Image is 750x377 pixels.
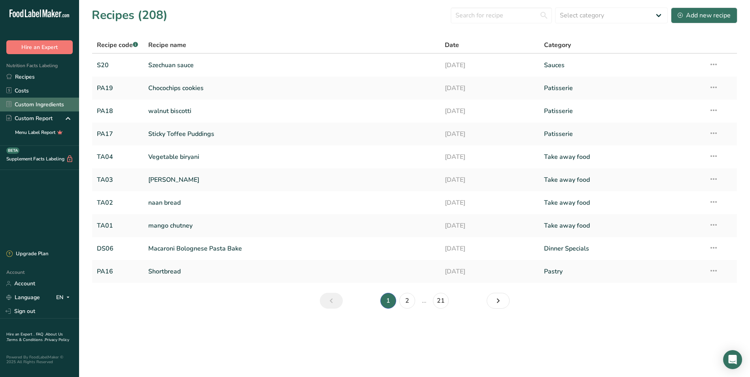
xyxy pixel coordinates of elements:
[544,263,699,280] a: Pastry
[487,293,510,309] a: Next page
[445,126,534,142] a: [DATE]
[97,263,139,280] a: PA16
[97,57,139,74] a: S20
[671,8,737,23] button: Add new recipe
[6,290,40,304] a: Language
[36,332,45,337] a: FAQ .
[445,149,534,165] a: [DATE]
[544,172,699,188] a: Take away food
[97,41,138,49] span: Recipe code
[6,332,34,337] a: Hire an Expert .
[148,126,436,142] a: Sticky Toffee Puddings
[148,217,436,234] a: mango chutney
[320,293,343,309] a: Previous page
[92,6,168,24] h1: Recipes (208)
[148,80,436,96] a: Chocochips cookies
[148,40,186,50] span: Recipe name
[148,172,436,188] a: [PERSON_NAME]
[97,194,139,211] a: TA02
[445,194,534,211] a: [DATE]
[544,149,699,165] a: Take away food
[148,149,436,165] a: Vegetable biryani
[445,40,459,50] span: Date
[678,11,731,20] div: Add new recipe
[544,80,699,96] a: Patisserie
[6,250,48,258] div: Upgrade Plan
[433,293,449,309] a: Page 21.
[544,194,699,211] a: Take away food
[148,57,436,74] a: Szechuan sauce
[148,240,436,257] a: Macaroni Bolognese Pasta Bake
[97,240,139,257] a: DS06
[97,149,139,165] a: TA04
[97,80,139,96] a: PA19
[445,103,534,119] a: [DATE]
[544,126,699,142] a: Patisserie
[6,147,19,154] div: BETA
[445,172,534,188] a: [DATE]
[97,126,139,142] a: PA17
[97,172,139,188] a: TA03
[56,293,73,302] div: EN
[148,263,436,280] a: Shortbread
[723,350,742,369] div: Open Intercom Messenger
[97,103,139,119] a: PA18
[445,217,534,234] a: [DATE]
[6,332,63,343] a: About Us .
[7,337,45,343] a: Terms & Conditions .
[445,80,534,96] a: [DATE]
[544,103,699,119] a: Patisserie
[544,217,699,234] a: Take away food
[148,194,436,211] a: naan bread
[544,240,699,257] a: Dinner Specials
[544,40,571,50] span: Category
[544,57,699,74] a: Sauces
[445,240,534,257] a: [DATE]
[45,337,69,343] a: Privacy Policy
[451,8,552,23] input: Search for recipe
[445,263,534,280] a: [DATE]
[6,114,53,123] div: Custom Report
[6,40,73,54] button: Hire an Expert
[445,57,534,74] a: [DATE]
[6,355,73,364] div: Powered By FoodLabelMaker © 2025 All Rights Reserved
[148,103,436,119] a: walnut biscotti
[97,217,139,234] a: TA01
[399,293,415,309] a: Page 2.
